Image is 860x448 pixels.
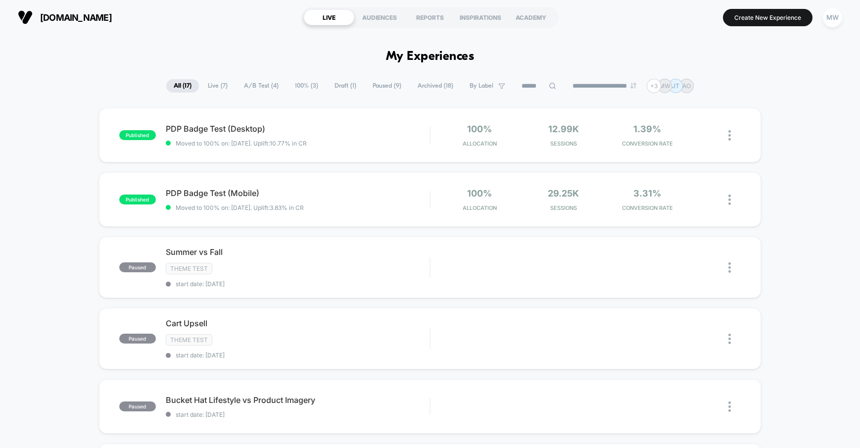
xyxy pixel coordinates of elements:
[166,334,212,346] span: Theme Test
[166,188,430,198] span: PDP Badge Test (Mobile)
[647,79,661,93] div: + 3
[410,79,461,93] span: Archived ( 18 )
[633,124,661,134] span: 1.39%
[166,395,430,405] span: Bucket Hat Lifestyle vs Product Imagery
[405,9,455,25] div: REPORTS
[166,280,430,288] span: start date: [DATE]
[463,204,497,211] span: Allocation
[15,9,115,25] button: [DOMAIN_NAME]
[176,140,307,147] span: Moved to 100% on: [DATE] . Uplift: 10.77% in CR
[524,204,603,211] span: Sessions
[176,204,304,211] span: Moved to 100% on: [DATE] . Uplift: 3.83% in CR
[455,9,506,25] div: INSPIRATIONS
[467,124,492,134] span: 100%
[548,124,579,134] span: 12.99k
[728,195,731,205] img: close
[119,401,156,411] span: paused
[327,79,364,93] span: Draft ( 1 )
[728,334,731,344] img: close
[386,50,475,64] h1: My Experiences
[823,8,842,27] div: MW
[304,9,354,25] div: LIVE
[608,204,686,211] span: CONVERSION RATE
[166,318,430,328] span: Cart Upsell
[40,12,112,23] span: [DOMAIN_NAME]
[524,140,603,147] span: Sessions
[470,82,493,90] span: By Label
[287,79,326,93] span: 100% ( 3 )
[237,79,286,93] span: A/B Test ( 4 )
[354,9,405,25] div: AUDIENCES
[166,124,430,134] span: PDP Badge Test (Desktop)
[728,401,731,412] img: close
[166,411,430,418] span: start date: [DATE]
[659,82,670,90] p: MW
[166,351,430,359] span: start date: [DATE]
[728,130,731,141] img: close
[506,9,556,25] div: ACADEMY
[672,82,679,90] p: JT
[467,188,492,199] span: 100%
[119,130,156,140] span: published
[723,9,812,26] button: Create New Experience
[166,263,212,274] span: Theme Test
[119,195,156,204] span: published
[633,188,661,199] span: 3.31%
[463,140,497,147] span: Allocation
[119,262,156,272] span: paused
[18,10,33,25] img: Visually logo
[608,140,686,147] span: CONVERSION RATE
[166,247,430,257] span: Summer vs Fall
[728,262,731,273] img: close
[630,83,636,89] img: end
[200,79,235,93] span: Live ( 7 )
[548,188,579,199] span: 29.25k
[682,82,691,90] p: AO
[166,79,199,93] span: All ( 17 )
[820,7,845,28] button: MW
[365,79,409,93] span: Paused ( 9 )
[119,334,156,344] span: paused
